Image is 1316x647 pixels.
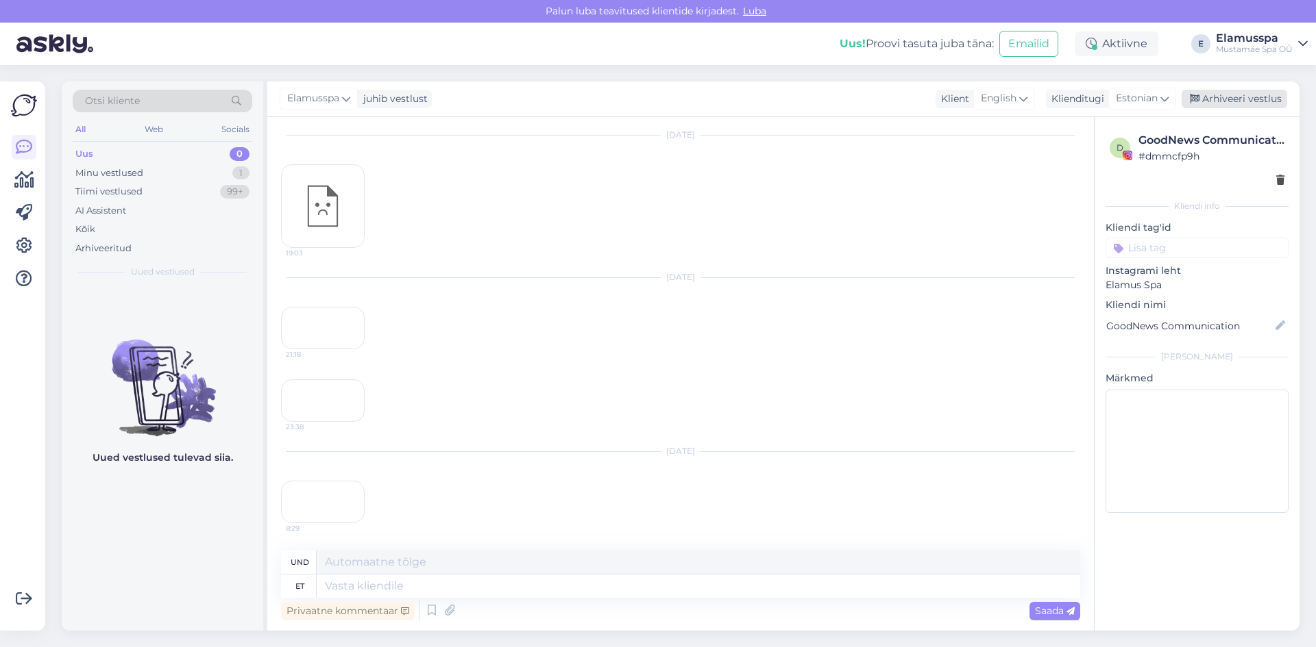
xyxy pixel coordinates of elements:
span: Uued vestlused [131,266,195,278]
div: Kliendi info [1106,200,1289,212]
div: All [73,120,88,138]
span: 19:03 [286,248,337,258]
div: Web [142,120,166,138]
div: Klient [936,92,969,106]
div: Elamusspa [1216,33,1293,44]
span: English [981,91,1016,106]
input: Lisa nimi [1106,318,1273,333]
div: Mustamäe Spa OÜ [1216,44,1293,55]
b: Uus! [840,37,866,50]
div: Tiimi vestlused [75,185,143,199]
p: Instagrami leht [1106,264,1289,278]
div: juhib vestlust [358,92,428,106]
div: Privaatne kommentaar [281,602,415,620]
div: [DATE] [281,129,1080,141]
div: Proovi tasuta juba täna: [840,36,994,52]
p: Kliendi tag'id [1106,220,1289,235]
div: 1 [232,166,249,180]
div: 0 [230,147,249,161]
div: Minu vestlused [75,166,143,180]
span: 23:38 [286,422,337,432]
div: Arhiveeritud [75,242,132,255]
div: # dmmcfp9h [1138,149,1284,164]
span: 21:18 [286,349,337,359]
div: 99+ [220,185,249,199]
button: Emailid [999,31,1058,57]
p: Märkmed [1106,371,1289,385]
span: Saada [1035,605,1075,617]
div: GoodNews Communication [1138,132,1284,149]
div: [DATE] [281,271,1080,283]
div: Kõik [75,223,95,236]
span: Otsi kliente [85,94,140,108]
div: E [1191,34,1210,53]
span: Luba [739,5,770,17]
div: Socials [219,120,252,138]
div: et [295,574,304,598]
p: Elamus Spa [1106,278,1289,292]
span: Elamusspa [287,91,339,106]
div: Uus [75,147,93,161]
div: Arhiveeri vestlus [1182,90,1287,108]
span: Estonian [1116,91,1158,106]
img: Askly Logo [11,92,37,118]
img: No chats [62,315,263,438]
div: und [291,550,309,574]
div: [DATE] [281,445,1080,457]
div: AI Assistent [75,204,126,218]
div: Aktiivne [1075,31,1158,56]
p: Uued vestlused tulevad siia. [93,451,233,465]
div: Klienditugi [1046,92,1104,106]
div: [PERSON_NAME] [1106,351,1289,363]
a: ElamusspaMustamäe Spa OÜ [1216,33,1308,55]
span: 8:29 [286,523,337,533]
p: Kliendi nimi [1106,298,1289,312]
span: d [1117,142,1123,153]
input: Lisa tag [1106,238,1289,258]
